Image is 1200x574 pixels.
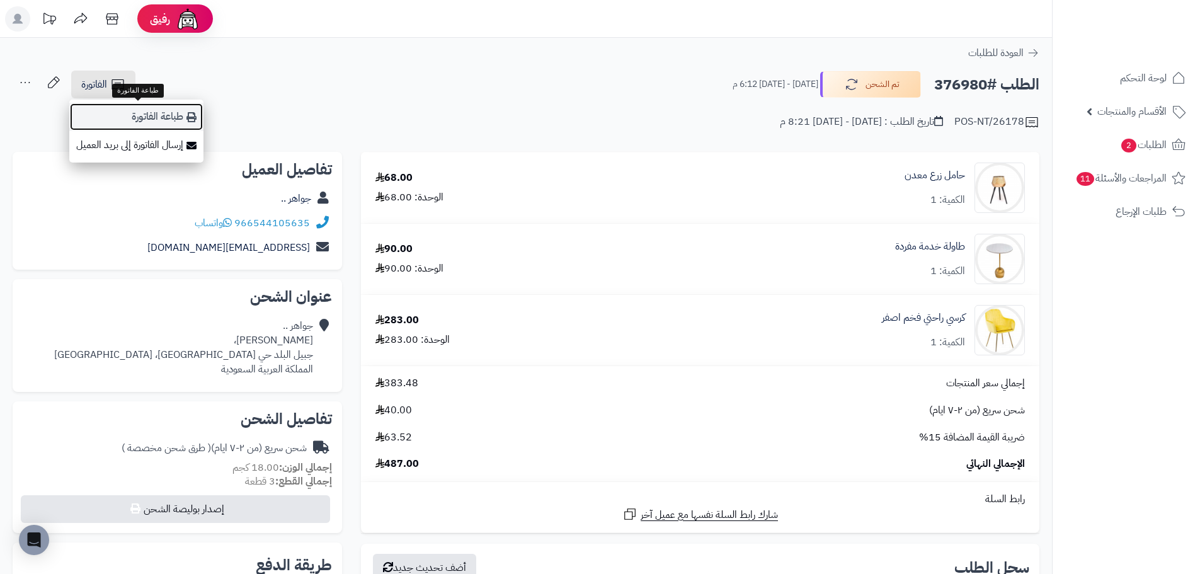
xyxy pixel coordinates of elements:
span: الطلبات [1120,136,1167,154]
a: طلبات الإرجاع [1060,197,1192,227]
a: الفاتورة [71,71,135,98]
div: شحن سريع (من ٢-٧ ايام) [122,441,307,456]
img: 1704645637-220603011668-90x90.jpg [975,234,1024,284]
h2: طريقة الدفع [256,558,332,573]
div: طباعة الفاتورة [112,84,164,98]
span: ( طرق شحن مخصصة ) [122,440,211,456]
span: المراجعات والأسئلة [1075,169,1167,187]
span: 63.52 [375,430,412,445]
div: الوحدة: 90.00 [375,261,443,276]
span: شحن سريع (من ٢-٧ ايام) [929,403,1025,418]
span: الفاتورة [81,77,107,92]
div: الكمية: 1 [930,335,965,350]
strong: إجمالي الوزن: [279,460,332,475]
small: 18.00 كجم [232,460,332,475]
a: العودة للطلبات [968,45,1039,60]
a: تحديثات المنصة [33,6,65,35]
a: طاولة خدمة مفردة [895,239,965,254]
div: POS-NT/26178 [954,115,1039,130]
a: جواهر .. [281,191,311,206]
a: الطلبات2 [1060,130,1192,160]
div: رابط السلة [366,492,1034,507]
img: ai-face.png [175,6,200,32]
h2: عنوان الشحن [23,289,332,304]
div: الوحدة: 68.00 [375,190,443,205]
span: 383.48 [375,376,418,391]
a: حامل زرع معدن [905,168,965,183]
a: واتساب [195,215,232,231]
strong: إجمالي القطع: [275,474,332,489]
button: تم الشحن [820,71,921,98]
img: logo-2.png [1114,9,1188,36]
small: 3 قطعة [245,474,332,489]
h2: تفاصيل العميل [23,162,332,177]
div: الكمية: 1 [930,264,965,278]
span: العودة للطلبات [968,45,1024,60]
div: تاريخ الطلب : [DATE] - [DATE] 8:21 م [780,115,943,129]
div: الكمية: 1 [930,193,965,207]
a: لوحة التحكم [1060,63,1192,93]
span: إجمالي سعر المنتجات [946,376,1025,391]
img: 1661163707-KF195385_1-2-3%20%D9%88%D8%B3%D8%B7-90x90.png [975,163,1024,213]
span: الإجمالي النهائي [966,457,1025,471]
span: شارك رابط السلة نفسها مع عميل آخر [641,508,778,522]
a: [EMAIL_ADDRESS][DOMAIN_NAME] [147,240,310,255]
a: شارك رابط السلة نفسها مع عميل آخر [622,507,778,522]
div: جواهر .. [PERSON_NAME]، جبيل البلد حي [GEOGRAPHIC_DATA]، [GEOGRAPHIC_DATA] المملكة العربية السعودية [54,319,313,376]
div: الوحدة: 283.00 [375,333,450,347]
a: المراجعات والأسئلة11 [1060,163,1192,193]
div: 68.00 [375,171,413,185]
small: [DATE] - [DATE] 6:12 م [733,78,818,91]
a: 966544105635 [234,215,310,231]
div: 90.00 [375,242,413,256]
a: طباعة الفاتورة [69,103,203,131]
span: لوحة التحكم [1120,69,1167,87]
span: الأقسام والمنتجات [1097,103,1167,120]
a: إرسال الفاتورة إلى بريد العميل [69,131,203,159]
span: رفيق [150,11,170,26]
span: ضريبة القيمة المضافة 15% [919,430,1025,445]
img: daca7af77c988136efd65cc2b7e54da1349d70256a60214473dcfaa47e7944df1609087825_Ins%20(12)-90x90.jpg [975,305,1024,355]
h2: الطلب #376980 [934,72,1039,98]
span: 2 [1121,138,1136,152]
button: إصدار بوليصة الشحن [21,495,330,523]
a: كرسي راحتي فخم اصفر [882,311,965,325]
span: طلبات الإرجاع [1116,203,1167,221]
div: Open Intercom Messenger [19,525,49,555]
span: 487.00 [375,457,419,471]
span: 11 [1076,171,1094,186]
span: 40.00 [375,403,412,418]
h2: تفاصيل الشحن [23,411,332,427]
div: 283.00 [375,313,419,328]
